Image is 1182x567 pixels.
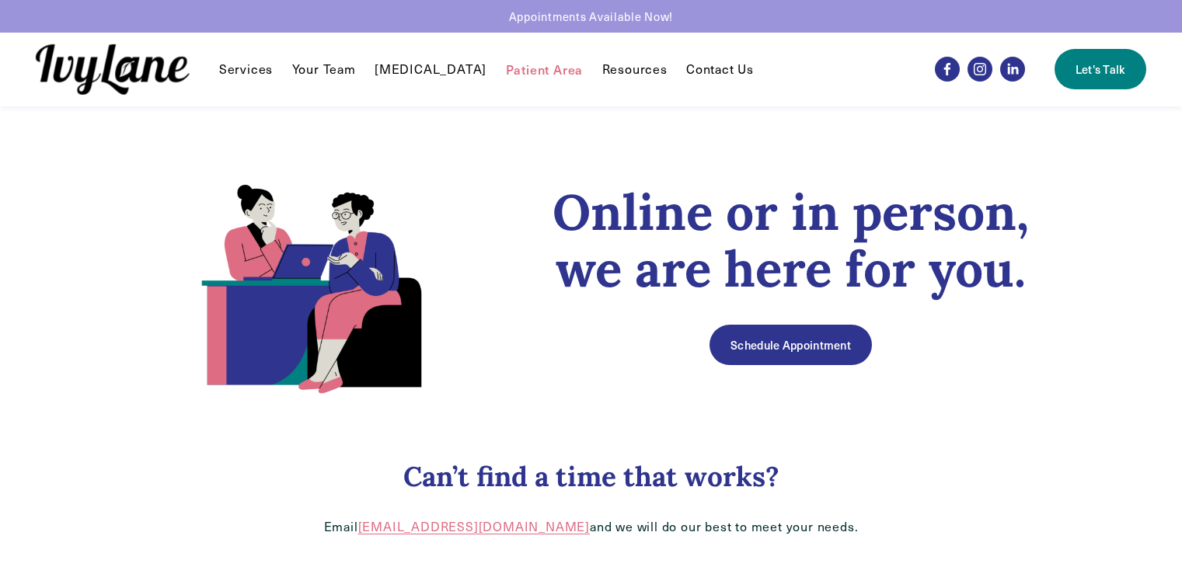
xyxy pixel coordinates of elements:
h1: Online or in person, we are here for you. [525,184,1058,297]
a: Contact Us [686,60,754,78]
a: Let's Talk [1055,49,1146,89]
a: Patient Area [506,60,584,78]
a: LinkedIn [1000,57,1025,82]
a: [MEDICAL_DATA] [375,60,486,78]
a: Schedule Appointment [710,325,871,365]
a: Instagram [968,57,992,82]
h3: Can’t find a time that works? [125,460,1058,494]
img: Ivy Lane Counseling &mdash; Therapy that works for you [36,44,190,95]
p: Email and we will do our best to meet your needs. [125,519,1058,535]
span: Resources [602,61,668,78]
a: Your Team [292,60,356,78]
a: folder dropdown [602,60,668,78]
a: [EMAIL_ADDRESS][DOMAIN_NAME] [358,518,590,534]
a: Facebook [935,57,960,82]
span: Services [219,61,273,78]
a: folder dropdown [219,60,273,78]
